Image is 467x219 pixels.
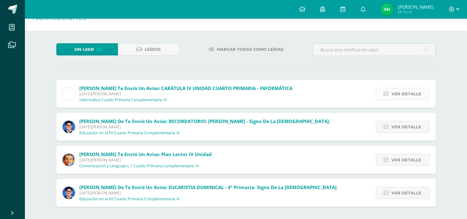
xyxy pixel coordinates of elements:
[392,88,422,100] span: Ver detalle
[392,187,422,199] span: Ver detalle
[398,4,434,10] span: [PERSON_NAME]
[392,154,422,166] span: Ver detalle
[217,44,283,55] span: Marcar todas como leídas
[56,43,118,55] a: Sin leer(4)
[63,121,75,133] img: 038ac9c5e6207f3bea702a86cda391b3.png
[201,43,291,55] a: Marcar todas como leídas
[80,184,337,190] span: [PERSON_NAME] de te envió un aviso: EUCARISTIA DOMINICAL - 4° Primaria- Signo de la [DEMOGRAPHIC_...
[80,197,180,202] p: Educación en la Fé Cuarto Primaria Complementaria 'A'
[63,154,75,166] img: 49d5a75e1ce6d2edc12003b83b1ef316.png
[80,164,200,169] p: Comunicación y Lenguaje L.1 Cuarto Primaria Complementaria 'A'
[80,131,180,136] p: Educación en la Fé Cuarto Primaria Complementaria 'A'
[80,157,212,163] span: [DATE][PERSON_NAME]
[118,43,180,55] a: Leídos
[96,44,102,55] span: (4)
[80,91,293,97] span: [DATE][PERSON_NAME]
[398,9,434,15] span: Mi Perfil
[80,98,168,102] p: Informática Cuarto Primaria Complementaria 'A'
[80,151,212,157] span: [PERSON_NAME] te envió un aviso: Plan lector IV unidad
[392,121,422,133] span: Ver detalle
[63,88,75,100] img: cae4b36d6049cd6b8500bd0f72497672.png
[381,3,393,16] img: fc4339666baa0cca7e3fa14130174606.png
[80,190,337,196] span: [DATE][PERSON_NAME]
[145,44,161,55] span: Leídos
[313,44,436,56] input: Busca una notificación aquí
[80,85,293,91] span: [PERSON_NAME] te envió un aviso: CARÁTULA IV UNIDAD CUARTO PRIMARIA - INFORMÁTICA
[80,124,330,130] span: [DATE][PERSON_NAME]
[80,118,330,124] span: [PERSON_NAME] de te envió un aviso: RECORDATORIO: [PERSON_NAME] - Signo de la [DEMOGRAPHIC_DATA].
[63,187,75,199] img: 038ac9c5e6207f3bea702a86cda391b3.png
[74,44,94,55] span: Sin leer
